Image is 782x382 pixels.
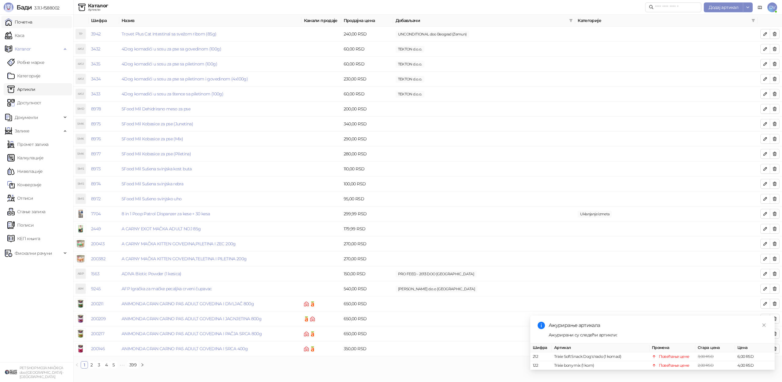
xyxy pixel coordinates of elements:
td: 5Food Mil Kobasice za pse (Junetina) [119,117,301,132]
td: ANIMONDA GRAN CARNO PAS ADULT GOVEDINA I SRCA 400g [119,341,301,356]
div: 4KU [76,74,86,84]
a: 8976 [91,136,101,142]
a: 1563 [91,271,99,276]
a: 5Food Mil Dehidrirano meso za pse [122,106,190,112]
td: 540,00 RSD [341,281,393,296]
span: Добављачи [396,17,567,24]
a: Документација [755,2,765,12]
span: filter [569,19,573,22]
a: 5Food Mil Sušena svinjska rebra [122,181,183,187]
td: 270,00 RSD [341,251,393,266]
img: Ananas [310,332,315,336]
span: Бади [16,4,32,11]
li: 399 [127,361,139,369]
a: Пописи [7,219,34,231]
td: 5Food Mil Sušena svinjska kost buta [119,161,301,176]
img: Shoppster [304,332,309,336]
img: 64x64-companyLogo-9f44b8df-f022-41eb-b7d6-300ad218de09.png [5,366,17,378]
span: Документи [15,111,38,124]
div: 5MD [76,104,86,114]
a: 5Food Mil Kobasice za pse (Piletina) [122,151,191,157]
td: 150,00 RSD [341,266,393,281]
td: 110,00 RSD [341,161,393,176]
img: Artikli [78,4,86,11]
a: ANIMONDA GRAN CARNO PAS ADULT GOVEDINA I PAČJA SRCA 800g [122,331,262,336]
td: 95,00 RSD [341,191,393,206]
a: Категорије [7,70,41,82]
button: right [139,361,146,369]
a: 200413 [91,241,104,247]
td: 212 [530,352,552,361]
th: Артикал [552,343,649,352]
div: Каталог [88,3,108,8]
span: [PERSON_NAME] d.o.o [GEOGRAPHIC_DATA] [396,286,477,292]
td: AFP Igračka za mačke pecaljka crveni čupavac [119,281,301,296]
a: 3434 [91,76,100,82]
td: 5Food Mil Dehidrirano meso za pse [119,102,301,117]
a: A CARNY MAČKA KITTEN GOVEDINA,PILETINA I ZEC 200g [122,241,236,247]
td: Trixie bony mix (1 kom) [552,361,649,370]
a: 200146 [91,346,105,351]
a: A CARNY EXOT MAČKA ADULT NOJ 85g [122,226,201,232]
th: Шифра [89,15,119,27]
div: 5MS [76,194,86,204]
a: 3432 [91,46,100,52]
a: ANIMONDA GRAN CARNO PAS ADULT GOVEDINA I DIVLJAČ 800g [122,301,254,306]
span: right [141,363,144,367]
span: Категорије [578,17,749,24]
a: 4Dog komadići u sosu za pse sa piletinom (100g) [122,61,217,67]
a: 200211 [91,301,103,306]
td: 60,00 RSD [341,42,393,57]
span: Залихе [15,125,29,137]
a: A CARNY MAČKA KITTEN GOVEDINA,TELETINA I PILETINA 200g [122,256,247,261]
span: UNCONDITIONAL doo Beograd (Zemun) [396,31,469,38]
td: 4Dog komadići u sosu za pse sa govedinom (100g) [119,42,301,57]
td: 299,99 RSD [341,206,393,221]
a: 5Food Mil Sušeno svinjsko uho [122,196,181,202]
div: 5MK [76,134,86,144]
a: 200217 [91,331,104,336]
div: AIM [76,284,86,294]
a: 3435 [91,61,100,67]
td: ANIMONDA GRAN CARNO PAS ADULT GOVEDINA I PAČJA SRCA 800g [119,326,301,341]
a: 4 [103,362,110,368]
a: 5 [110,362,117,368]
div: Повећање цене [659,354,689,360]
span: DV [767,2,777,12]
span: TEKTON d.o.o. [396,76,425,83]
a: Калкулације [7,152,43,164]
a: Нивелације [7,165,43,177]
div: Артикли [88,8,108,11]
td: A CARNY EXOT MAČKA ADULT NOJ 85g [119,221,301,236]
a: 4Dog komadići u sosu za pse sa govedinom (100g) [122,46,221,52]
td: ANIMONDA GRAN CARNO PAS ADULT GOVEDINA I JAGNJETINA 800g [119,311,301,326]
span: filter [751,19,755,22]
td: 60,00 RSD [341,87,393,102]
td: 230,00 RSD [341,72,393,87]
a: Стање залиха [7,206,45,218]
td: 5Food Mil Kobasice za pse (Piletina) [119,146,301,161]
span: 2,00 RSD [698,363,714,368]
a: 8975 [91,121,100,127]
img: Ananas [304,317,309,321]
th: Канали продаје [301,15,341,27]
td: 122 [530,361,552,370]
span: Uklanjanje izmeta [578,211,612,217]
td: 200,00 RSD [341,102,393,117]
div: ABP [76,269,86,279]
a: 2 [88,362,95,368]
span: ••• [117,361,127,369]
td: 240,00 RSD [341,27,393,42]
a: 3 [96,362,102,368]
th: Промена [649,343,695,352]
td: 280,00 RSD [341,146,393,161]
div: 5MK [76,119,86,129]
div: 4KU [76,44,86,54]
a: КЕП књига [7,232,40,245]
span: TEKTON d.o.o. [396,61,425,68]
li: Следећих 5 Страна [117,361,127,369]
td: 5Food Mil Sušena svinjska rebra [119,176,301,191]
td: 8 in 1 Poop Patrol Dispanzer za kese + 30 kesa [119,206,301,221]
